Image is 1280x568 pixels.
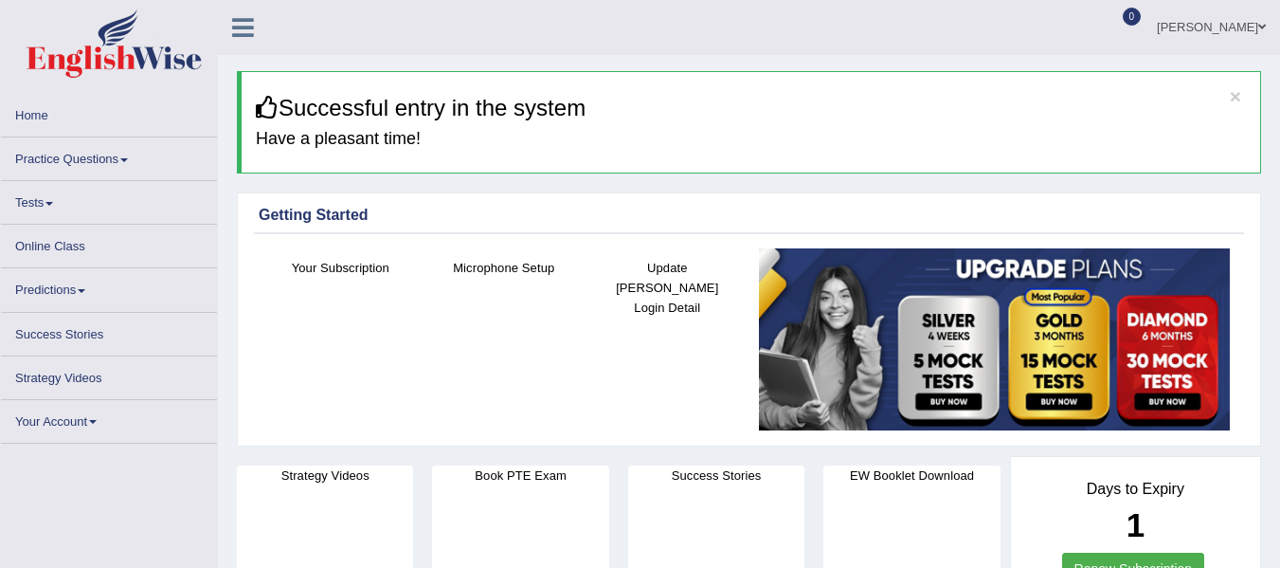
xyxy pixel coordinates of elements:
h4: Success Stories [628,466,804,486]
h4: EW Booklet Download [823,466,1000,486]
h4: Book PTE Exam [432,466,608,486]
h4: Your Subscription [268,258,413,278]
div: Getting Started [259,204,1239,227]
a: Online Class [1,225,217,262]
a: Predictions [1,268,217,305]
button: × [1230,86,1241,106]
h4: Update [PERSON_NAME] Login Detail [595,258,740,318]
h4: Strategy Videos [237,466,413,486]
span: 0 [1123,8,1142,26]
b: 1 [1127,506,1145,543]
a: Practice Questions [1,137,217,174]
h4: Microphone Setup [432,258,577,278]
a: Home [1,94,217,131]
h4: Have a pleasant time! [256,130,1246,149]
h3: Successful entry in the system [256,96,1246,120]
a: Success Stories [1,313,217,350]
a: Strategy Videos [1,357,217,394]
img: small5.jpg [759,248,1231,431]
a: Your Account [1,400,217,437]
h4: Days to Expiry [1032,481,1239,498]
a: Tests [1,181,217,218]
